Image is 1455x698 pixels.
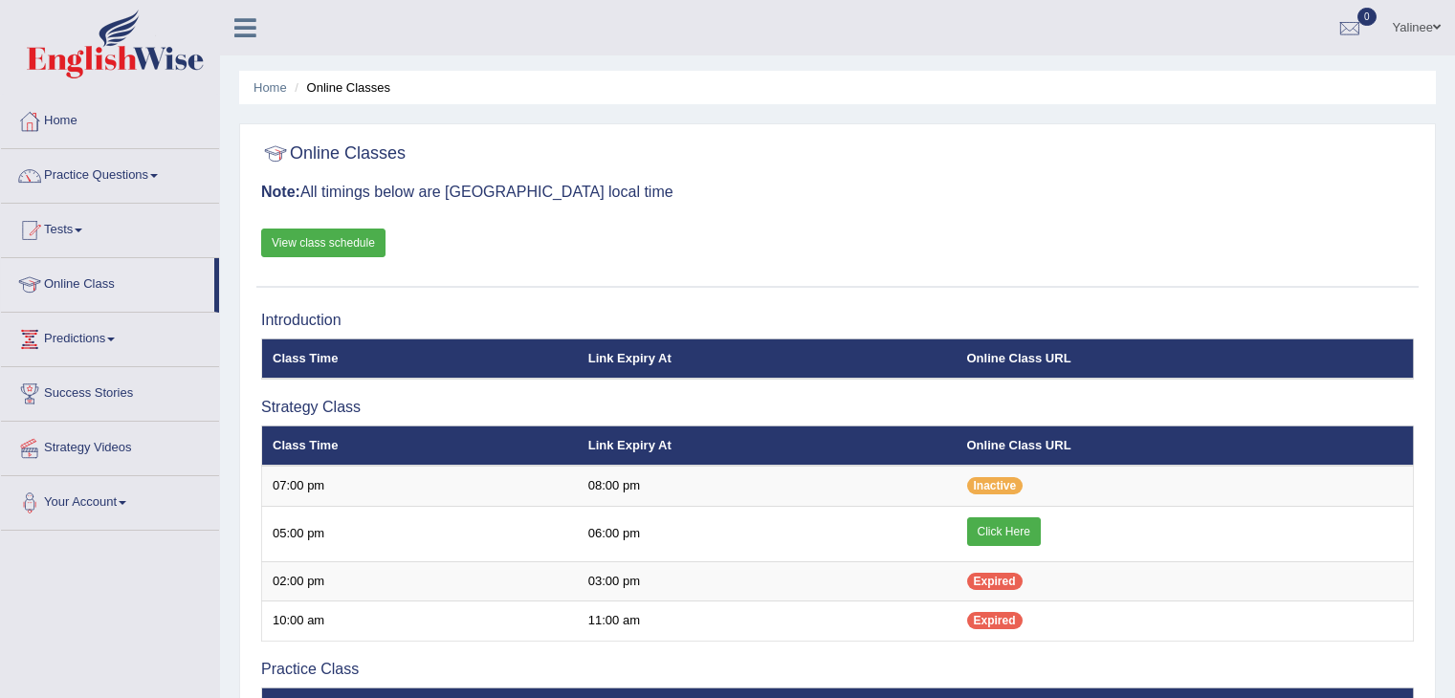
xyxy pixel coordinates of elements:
[1,313,219,360] a: Predictions
[262,425,578,466] th: Class Time
[261,661,1414,678] h3: Practice Class
[967,517,1041,546] a: Click Here
[261,399,1414,416] h3: Strategy Class
[578,601,957,642] td: 11:00 am
[967,477,1024,494] span: Inactive
[261,229,386,257] a: View class schedule
[290,78,390,97] li: Online Classes
[1,149,219,197] a: Practice Questions
[578,338,957,379] th: Link Expiry At
[578,425,957,466] th: Link Expiry At
[262,338,578,379] th: Class Time
[1,367,219,415] a: Success Stories
[254,80,287,95] a: Home
[967,612,1023,629] span: Expired
[1,204,219,251] a: Tests
[1,95,219,142] a: Home
[262,561,578,601] td: 02:00 pm
[957,338,1414,379] th: Online Class URL
[1357,8,1377,26] span: 0
[261,140,406,168] h2: Online Classes
[1,476,219,524] a: Your Account
[262,466,578,506] td: 07:00 pm
[1,258,214,306] a: Online Class
[262,506,578,561] td: 05:00 pm
[1,422,219,469] a: Strategy Videos
[967,573,1023,590] span: Expired
[261,312,1414,329] h3: Introduction
[578,561,957,601] td: 03:00 pm
[578,466,957,506] td: 08:00 pm
[261,184,1414,201] h3: All timings below are [GEOGRAPHIC_DATA] local time
[262,601,578,642] td: 10:00 am
[578,506,957,561] td: 06:00 pm
[957,425,1414,466] th: Online Class URL
[261,184,300,200] b: Note:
